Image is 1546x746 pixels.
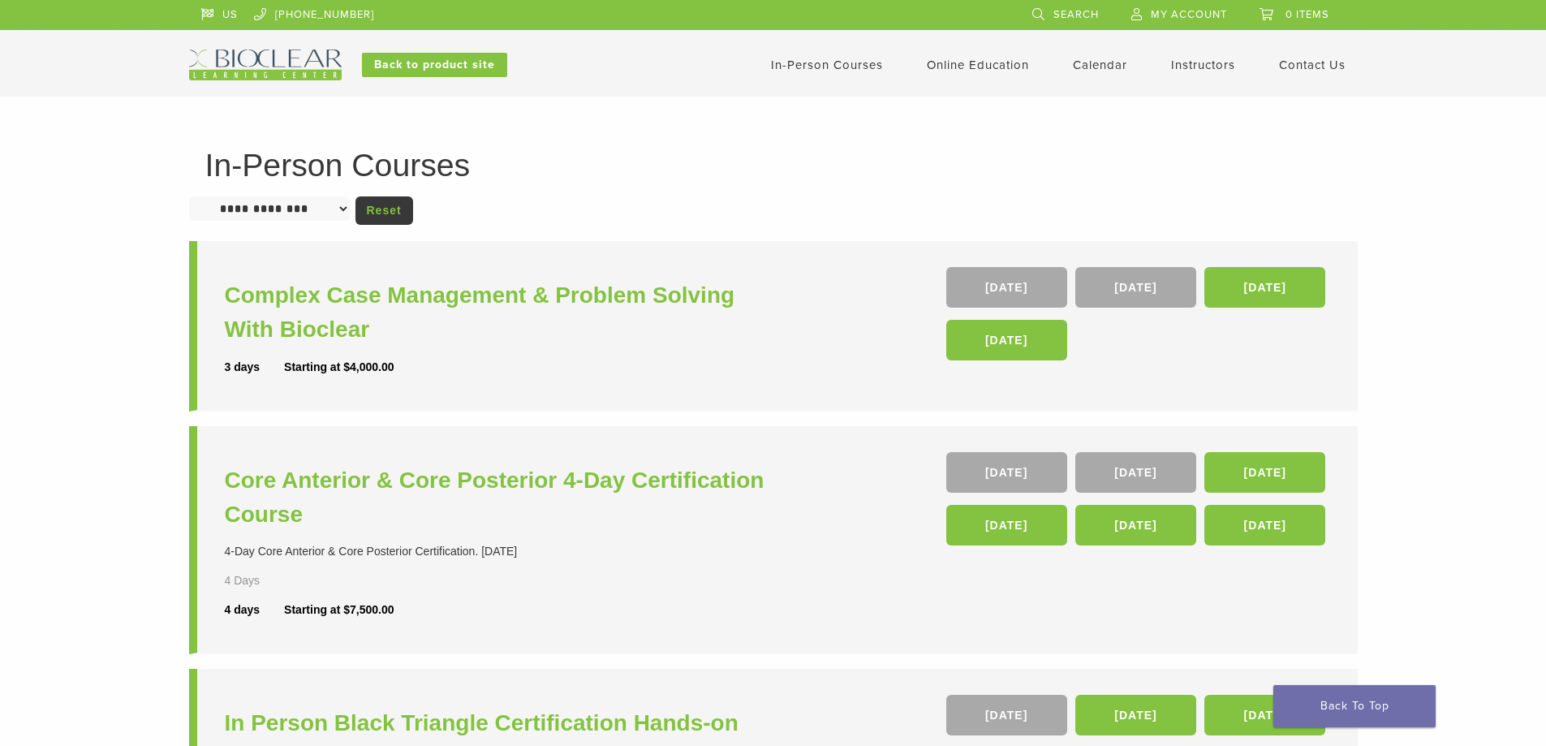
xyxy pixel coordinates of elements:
a: [DATE] [946,695,1067,735]
div: Starting at $4,000.00 [284,359,394,376]
div: , , , [946,267,1330,369]
span: 0 items [1285,8,1329,21]
a: In-Person Courses [771,58,883,72]
span: Search [1053,8,1099,21]
div: Starting at $7,500.00 [284,602,394,619]
a: [DATE] [946,505,1067,545]
a: Calendar [1073,58,1127,72]
a: Back To Top [1273,685,1436,727]
a: Online Education [927,58,1029,72]
a: Complex Case Management & Problem Solving With Bioclear [225,278,777,347]
div: , , , , , [946,452,1330,554]
a: [DATE] [1204,695,1325,735]
div: 4-Day Core Anterior & Core Posterior Certification. [DATE] [225,543,777,560]
a: Instructors [1171,58,1235,72]
a: Back to product site [362,53,507,77]
a: Core Anterior & Core Posterior 4-Day Certification Course [225,464,777,532]
div: 4 days [225,602,285,619]
a: [DATE] [946,452,1067,493]
a: [DATE] [1075,505,1196,545]
a: [DATE] [1204,505,1325,545]
div: 3 days [225,359,285,376]
a: [DATE] [1204,452,1325,493]
a: Contact Us [1279,58,1346,72]
div: 4 Days [225,572,308,589]
a: [DATE] [1075,452,1196,493]
a: Reset [355,196,413,225]
a: [DATE] [1075,267,1196,308]
a: [DATE] [1075,695,1196,735]
span: My Account [1151,8,1227,21]
img: Bioclear [189,50,342,80]
a: [DATE] [946,320,1067,360]
a: [DATE] [946,267,1067,308]
h1: In-Person Courses [205,149,1341,181]
a: [DATE] [1204,267,1325,308]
